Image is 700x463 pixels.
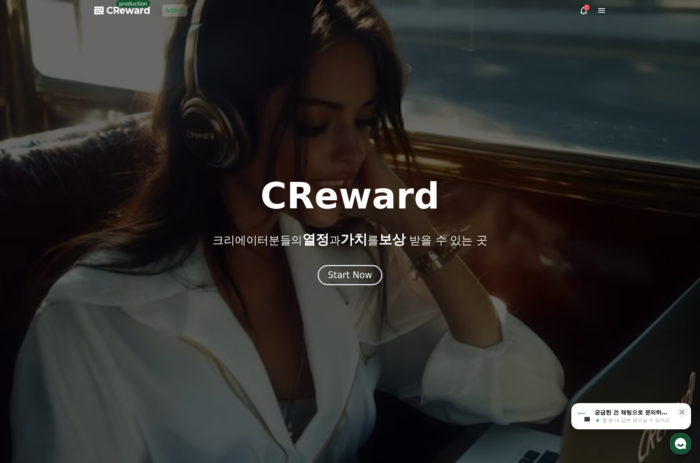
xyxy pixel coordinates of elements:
[49,237,97,256] a: 대화
[260,178,440,214] h1: CReward
[2,237,49,256] a: 홈
[116,249,125,255] span: 설정
[106,4,150,16] span: CReward
[328,269,372,281] div: Start Now
[340,232,367,247] span: 가치
[213,232,487,247] p: 크리에이터분들의 과 를 받을 수 있는 곳
[162,4,187,16] a: Admin
[318,272,382,280] a: Start Now
[302,232,329,247] span: 열정
[97,237,144,256] a: 설정
[68,249,77,255] span: 대화
[94,4,150,16] a: CReward
[579,6,588,15] a: 1
[379,232,406,247] span: 보상
[584,4,590,10] div: 1
[24,249,28,255] span: 홈
[318,265,382,285] button: Start Now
